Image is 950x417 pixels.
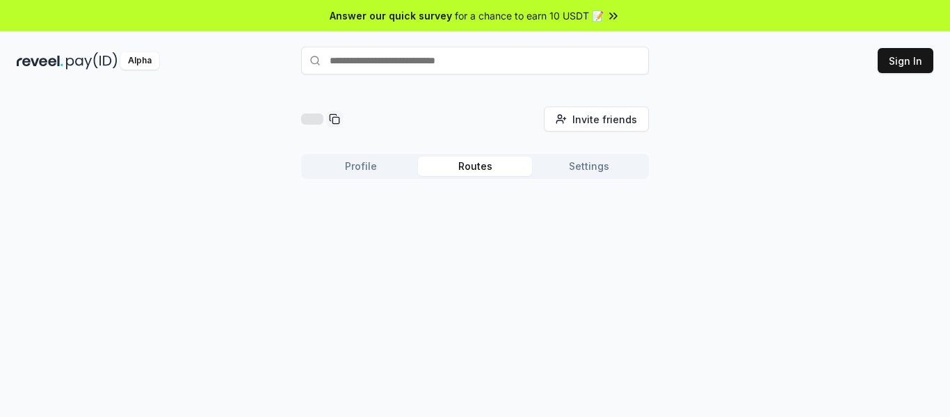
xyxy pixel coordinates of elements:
button: Profile [304,157,418,176]
img: pay_id [66,52,118,70]
span: for a chance to earn 10 USDT 📝 [455,8,604,23]
button: Settings [532,157,646,176]
span: Answer our quick survey [330,8,452,23]
button: Sign In [878,48,933,73]
button: Invite friends [544,107,649,132]
span: Invite friends [572,112,637,127]
div: Alpha [120,52,159,70]
button: Routes [418,157,532,176]
img: reveel_dark [17,52,63,70]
